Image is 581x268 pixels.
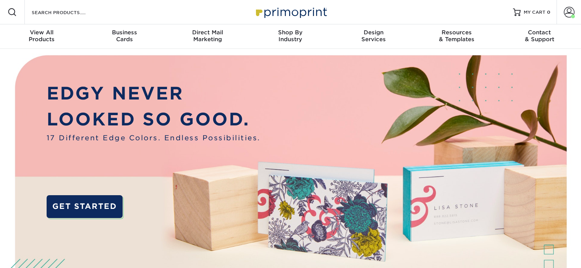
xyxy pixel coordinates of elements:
[332,29,415,43] div: Services
[83,29,166,43] div: Cards
[252,4,329,20] img: Primoprint
[31,8,105,17] input: SEARCH PRODUCTS.....
[332,24,415,49] a: DesignServices
[415,29,498,43] div: & Templates
[83,29,166,36] span: Business
[166,29,249,36] span: Direct Mail
[166,29,249,43] div: Marketing
[47,195,123,218] a: GET STARTED
[249,24,332,49] a: Shop ByIndustry
[498,24,581,49] a: Contact& Support
[249,29,332,43] div: Industry
[166,24,249,49] a: Direct MailMarketing
[249,29,332,36] span: Shop By
[547,10,550,15] span: 0
[415,24,498,49] a: Resources& Templates
[524,9,545,16] span: MY CART
[47,80,261,106] p: EDGY NEVER
[498,29,581,43] div: & Support
[47,106,261,132] p: LOOKED SO GOOD.
[415,29,498,36] span: Resources
[498,29,581,36] span: Contact
[332,29,415,36] span: Design
[47,133,261,143] span: 17 Different Edge Colors. Endless Possibilities.
[83,24,166,49] a: BusinessCards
